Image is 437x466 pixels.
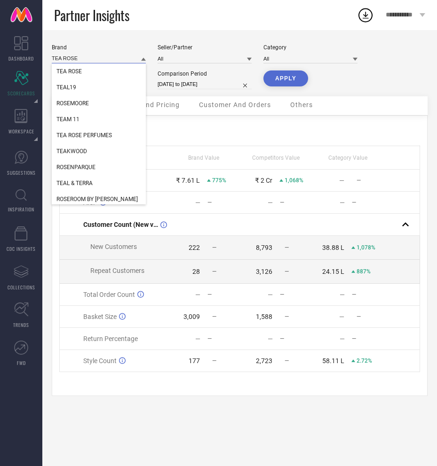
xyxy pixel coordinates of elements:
[7,169,36,176] span: SUGGESTIONS
[158,79,252,89] input: Select comparison period
[339,177,344,184] div: —
[263,70,308,86] button: APPLY
[263,44,358,51] div: Category
[56,100,89,107] span: ROSEMOORE
[56,180,93,186] span: TEAL & TERRA
[52,127,146,143] div: TEA ROSE PERFUMES
[352,335,383,342] div: —
[158,44,252,51] div: Seller/Partner
[199,101,271,109] span: Customer And Orders
[52,175,146,191] div: TEAL & TERRA
[189,244,200,251] div: 222
[52,63,146,79] div: TEA ROSE
[285,357,289,364] span: —
[256,244,272,251] div: 8,793
[322,244,344,251] div: 38.88 L
[8,206,34,213] span: INSPIRATION
[255,177,272,184] div: ₹ 2 Cr
[285,313,289,320] span: —
[56,132,112,139] span: TEA ROSE PERFUMES
[339,313,344,320] div: —
[8,284,35,291] span: COLLECTIONS
[357,244,375,251] span: 1,078%
[13,321,29,328] span: TRENDS
[285,244,289,251] span: —
[52,191,146,207] div: ROSEROOM BY ISHA J
[56,116,79,123] span: TEAM 11
[8,90,35,97] span: SCORECARDS
[52,159,146,175] div: ROSENPARQUE
[17,359,26,366] span: FWD
[268,199,273,206] div: —
[183,313,200,320] div: 3,009
[195,199,200,206] div: —
[52,79,146,95] div: TEAL19
[256,357,272,365] div: 2,723
[280,291,311,298] div: —
[207,199,239,206] div: —
[280,199,311,206] div: —
[212,268,216,275] span: —
[268,291,273,298] div: —
[352,291,383,298] div: —
[56,164,95,171] span: ROSENPARQUE
[328,155,367,161] span: Category Value
[192,268,200,275] div: 28
[357,177,361,184] span: —
[52,44,146,51] div: Brand
[212,313,216,320] span: —
[285,177,303,184] span: 1,068%
[90,243,137,250] span: New Customers
[357,357,372,364] span: 2.72%
[56,148,87,155] span: TEAKWOOD
[357,268,371,275] span: 887%
[8,55,34,62] span: DASHBOARD
[59,123,420,134] div: Metrics
[340,291,345,298] div: —
[83,357,117,365] span: Style Count
[83,221,158,228] span: Customer Count (New vs Repeat)
[90,267,144,274] span: Repeat Customers
[340,335,345,342] div: —
[158,70,252,77] div: Comparison Period
[83,335,138,342] span: Return Percentage
[322,268,344,275] div: 24.15 L
[352,199,383,206] div: —
[207,291,239,298] div: —
[52,95,146,111] div: ROSEMOORE
[322,357,344,365] div: 58.11 L
[207,335,239,342] div: —
[8,128,34,135] span: WORKSPACE
[256,268,272,275] div: 3,126
[290,101,313,109] span: Others
[56,84,76,91] span: TEAL19
[83,313,117,320] span: Basket Size
[52,111,146,127] div: TEAM 11
[256,313,272,320] div: 1,588
[189,357,200,365] div: 177
[188,155,219,161] span: Brand Value
[176,177,200,184] div: ₹ 7.61 L
[56,196,138,202] span: ROSEROOM BY [PERSON_NAME]
[280,335,311,342] div: —
[7,245,36,252] span: CDC INSIGHTS
[268,335,273,342] div: —
[195,335,200,342] div: —
[340,199,345,206] div: —
[285,268,289,275] span: —
[54,6,129,25] span: Partner Insights
[252,155,300,161] span: Competitors Value
[56,68,82,75] span: TEA ROSE
[357,313,361,320] span: —
[83,291,135,298] span: Total Order Count
[52,143,146,159] div: TEAKWOOD
[357,7,374,23] div: Open download list
[212,177,226,184] span: 775%
[212,357,216,364] span: —
[212,244,216,251] span: —
[195,291,200,298] div: —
